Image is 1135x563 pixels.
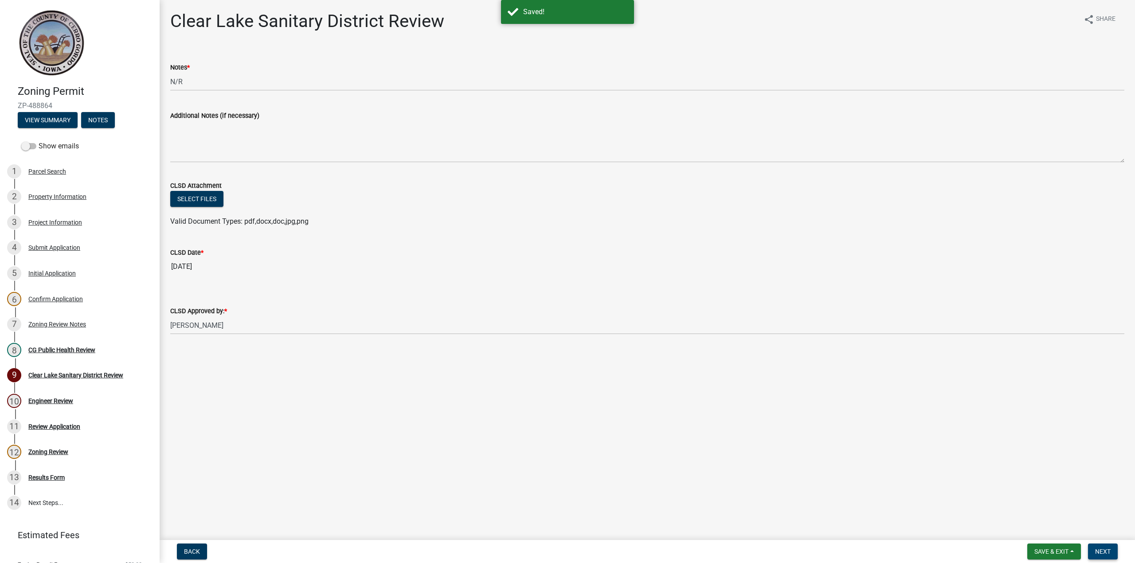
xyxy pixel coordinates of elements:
h4: Zoning Permit [18,85,153,98]
span: Back [184,548,200,555]
div: Project Information [28,219,82,225]
button: Back [177,544,207,559]
div: 2 [7,190,21,204]
label: CLSD Date [170,250,204,256]
div: 5 [7,266,21,280]
div: Results Form [28,474,65,481]
div: Zoning Review Notes [28,321,86,327]
div: Engineer Review [28,398,73,404]
img: Cerro Gordo County, Iowa [18,9,85,76]
label: CLSD Attachment [170,183,222,189]
div: Saved! [523,7,627,17]
button: Notes [81,112,115,128]
div: 1 [7,164,21,179]
div: 12 [7,445,21,459]
div: 4 [7,241,21,255]
div: 9 [7,368,21,382]
span: ZP-488864 [18,101,142,110]
label: CLSD Approved by: [170,308,227,315]
div: Clear Lake Sanitary District Review [28,372,123,378]
span: Share [1096,14,1115,25]
div: 10 [7,394,21,408]
div: Review Application [28,423,80,430]
span: Save & Exit [1034,548,1068,555]
div: 13 [7,470,21,485]
button: Save & Exit [1027,544,1081,559]
div: 8 [7,343,21,357]
button: Select files [170,191,223,207]
div: 3 [7,215,21,229]
span: Valid Document Types: pdf,docx,doc,jpg,png [170,217,309,225]
i: share [1084,14,1094,25]
wm-modal-confirm: Summary [18,117,78,124]
label: Additional Notes (if necessary) [170,113,259,119]
div: Property Information [28,194,86,200]
div: 14 [7,496,21,510]
h1: Clear Lake Sanitary District Review [170,11,444,32]
div: Initial Application [28,270,76,276]
button: View Summary [18,112,78,128]
wm-modal-confirm: Notes [81,117,115,124]
label: Show emails [21,141,79,151]
button: shareShare [1076,11,1123,28]
a: Estimated Fees [7,526,145,544]
div: 6 [7,292,21,306]
div: 11 [7,419,21,434]
div: Zoning Review [28,449,68,455]
label: Notes [170,65,190,71]
div: 7 [7,317,21,331]
button: Next [1088,544,1118,559]
div: Parcel Search [28,168,66,175]
span: Next [1095,548,1111,555]
div: Confirm Application [28,296,83,302]
div: Submit Application [28,245,80,251]
div: CG Public Health Review [28,347,95,353]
